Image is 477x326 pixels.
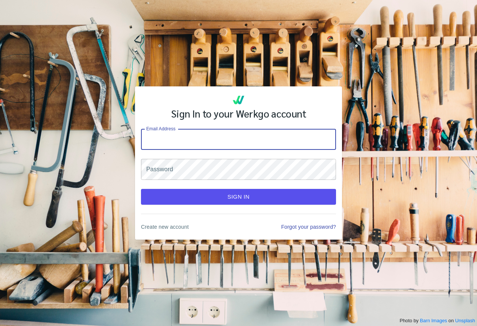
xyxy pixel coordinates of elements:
[141,189,336,205] button: Sign In
[420,318,447,323] a: Barn Images
[171,107,306,119] h2: Sign In to your Werkgo account
[455,318,475,323] a: Unsplash
[400,317,475,324] small: Photo by on
[149,192,328,202] span: Sign In
[231,92,246,107] img: Werkgo Logo
[281,223,336,231] a: Forgot your password?
[141,223,189,231] a: Create new account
